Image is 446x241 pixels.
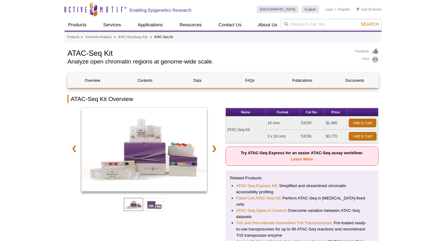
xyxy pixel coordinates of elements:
[236,208,368,220] li: : Overcome variation between ATAC-Seq datasets
[302,6,319,13] a: English
[349,132,377,141] a: Add to Cart
[300,116,324,130] td: 53150
[356,7,367,11] a: Cart
[266,116,300,130] td: 16 rxns
[230,175,374,181] p: Related Products:
[266,130,300,143] td: 3 x 16 rxns
[324,108,347,116] th: Price
[355,56,378,63] a: Print
[236,220,368,239] li: : Pre-loaded ready-to-use transposomes for up to 96 ATAC-Seq reactions and recombinant Tn5 transp...
[120,73,169,88] a: Contents
[257,6,299,13] a: [GEOGRAPHIC_DATA]
[129,7,191,13] h2: Enabling Epigenetics Research
[68,48,349,57] h1: ATAC-Seq Kit
[64,19,90,31] a: Products
[300,108,324,116] th: Cat No.
[291,157,313,161] a: Learn More
[236,195,280,201] a: Fixed Cell ATAC-Seq Kit
[225,73,274,88] a: FAQs
[85,34,112,40] a: Chromatin Analysis
[266,108,300,116] th: Format
[236,183,368,195] li: : Simplified and streamlined chromatin accessibility profiling
[236,220,332,226] a: Tn5 and Pre-indexed Assembled Tn5 Transposomes
[150,35,152,39] li: »
[355,48,378,55] a: Feedback
[81,108,207,191] img: ATAC-Seq Kit
[173,73,222,88] a: Data
[236,183,277,189] a: ATAC-Seq Express Kit
[300,130,324,143] td: 53156
[335,6,336,13] li: |
[215,19,245,31] a: Contact Us
[226,108,266,116] th: Name
[81,108,207,193] a: ATAC-Seq Kit
[68,141,81,156] a: ❮
[134,19,167,31] a: Applications
[226,116,266,143] td: ATAC-Seq Kit
[255,19,281,31] a: About Us
[154,35,173,39] li: ATAC-Seq Kit
[81,35,83,39] li: »
[236,208,286,214] a: ATAC-Seq Spike-In Control
[118,34,148,40] a: ATAC-Seq Assay Kits
[278,73,327,88] a: Publications
[356,6,382,13] li: (0 items)
[324,130,347,143] td: $3,770
[208,141,221,156] a: ❯
[67,34,79,40] a: Products
[236,195,368,208] li: : Perform ATAC-Seq in [MEDICAL_DATA]-fixed cells
[114,35,116,39] li: »
[68,59,349,64] h2: Analyze open chromatin regions at genome-wide scale.
[176,19,206,31] a: Resources
[241,151,363,161] strong: Try ATAC-Seq Express for an easier ATAC-Seq assay workflow:
[338,7,350,11] a: Register
[359,21,381,27] button: Search
[325,7,334,11] a: Login
[281,19,382,29] input: Keyword, Cat. No.
[324,116,347,130] td: $1,480
[356,7,359,11] img: Your Cart
[68,95,378,103] h2: ATAC-Seq Kit Overview
[361,22,379,27] span: Search
[330,73,379,88] a: Documents
[99,19,125,31] a: Services
[68,73,117,88] a: Overview
[349,119,376,127] a: Add to Cart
